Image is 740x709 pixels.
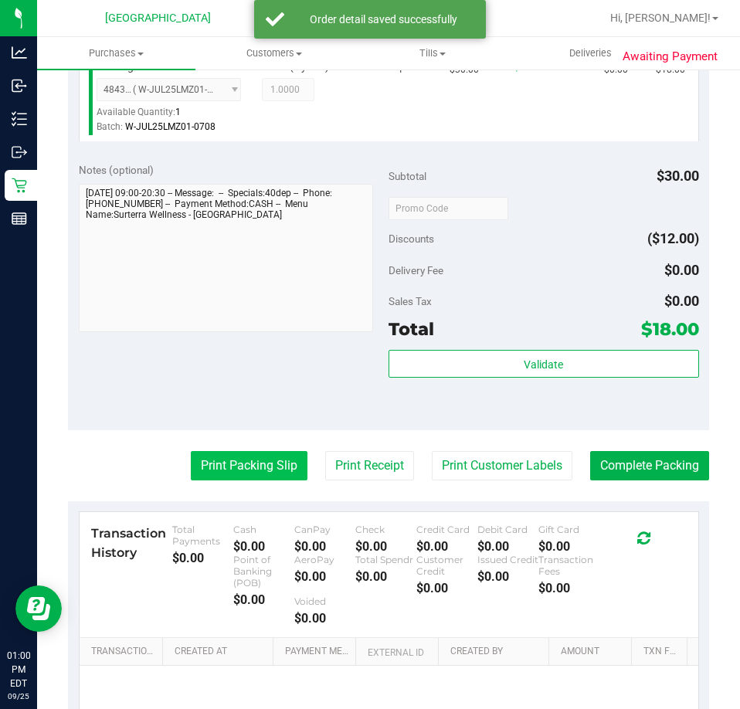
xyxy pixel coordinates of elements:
[294,569,355,584] div: $0.00
[511,37,670,70] a: Deliveries
[285,646,350,658] a: Payment Method
[389,295,432,307] span: Sales Tax
[538,539,599,554] div: $0.00
[196,46,353,60] span: Customers
[12,45,27,60] inline-svg: Analytics
[15,585,62,632] iframe: Resource center
[12,78,27,93] inline-svg: Inbound
[643,646,681,658] a: Txn Fee
[79,164,154,176] span: Notes (optional)
[477,524,538,535] div: Debit Card
[105,12,211,25] span: [GEOGRAPHIC_DATA]
[12,144,27,160] inline-svg: Outbound
[37,46,195,60] span: Purchases
[172,524,233,547] div: Total Payments
[389,350,699,378] button: Validate
[233,539,294,554] div: $0.00
[641,318,699,340] span: $18.00
[175,107,181,117] span: 1
[416,581,477,595] div: $0.00
[477,539,538,554] div: $0.00
[389,170,426,182] span: Subtotal
[12,211,27,226] inline-svg: Reports
[610,12,711,24] span: Hi, [PERSON_NAME]!
[294,554,355,565] div: AeroPay
[233,524,294,535] div: Cash
[233,554,294,589] div: Point of Banking (POB)
[355,539,416,554] div: $0.00
[97,101,249,131] div: Available Quantity:
[12,178,27,193] inline-svg: Retail
[389,197,508,220] input: Promo Code
[355,638,438,666] th: External ID
[389,225,434,253] span: Discounts
[97,121,123,132] span: Batch:
[91,646,157,658] a: Transaction ID
[664,262,699,278] span: $0.00
[538,554,599,577] div: Transaction Fees
[477,554,538,565] div: Issued Credit
[175,646,266,658] a: Created At
[37,37,195,70] a: Purchases
[538,524,599,535] div: Gift Card
[294,524,355,535] div: CanPay
[450,646,542,658] a: Created By
[325,451,414,480] button: Print Receipt
[477,569,538,584] div: $0.00
[294,595,355,607] div: Voided
[233,592,294,607] div: $0.00
[172,551,233,565] div: $0.00
[355,46,511,60] span: Tills
[623,48,718,66] span: Awaiting Payment
[389,318,434,340] span: Total
[7,690,30,702] p: 09/25
[664,293,699,309] span: $0.00
[416,524,477,535] div: Credit Card
[355,569,416,584] div: $0.00
[355,524,416,535] div: Check
[416,539,477,554] div: $0.00
[294,539,355,554] div: $0.00
[389,264,443,276] span: Delivery Fee
[538,581,599,595] div: $0.00
[561,646,626,658] a: Amount
[12,111,27,127] inline-svg: Inventory
[647,230,699,246] span: ($12.00)
[590,451,709,480] button: Complete Packing
[354,37,512,70] a: Tills
[7,649,30,690] p: 01:00 PM EDT
[548,46,633,60] span: Deliveries
[416,554,477,577] div: Customer Credit
[355,554,416,565] div: Total Spendr
[432,451,572,480] button: Print Customer Labels
[125,121,216,132] span: W-JUL25LMZ01-0708
[195,37,354,70] a: Customers
[293,12,474,27] div: Order detail saved successfully
[657,168,699,184] span: $30.00
[191,451,307,480] button: Print Packing Slip
[294,611,355,626] div: $0.00
[524,358,563,371] span: Validate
